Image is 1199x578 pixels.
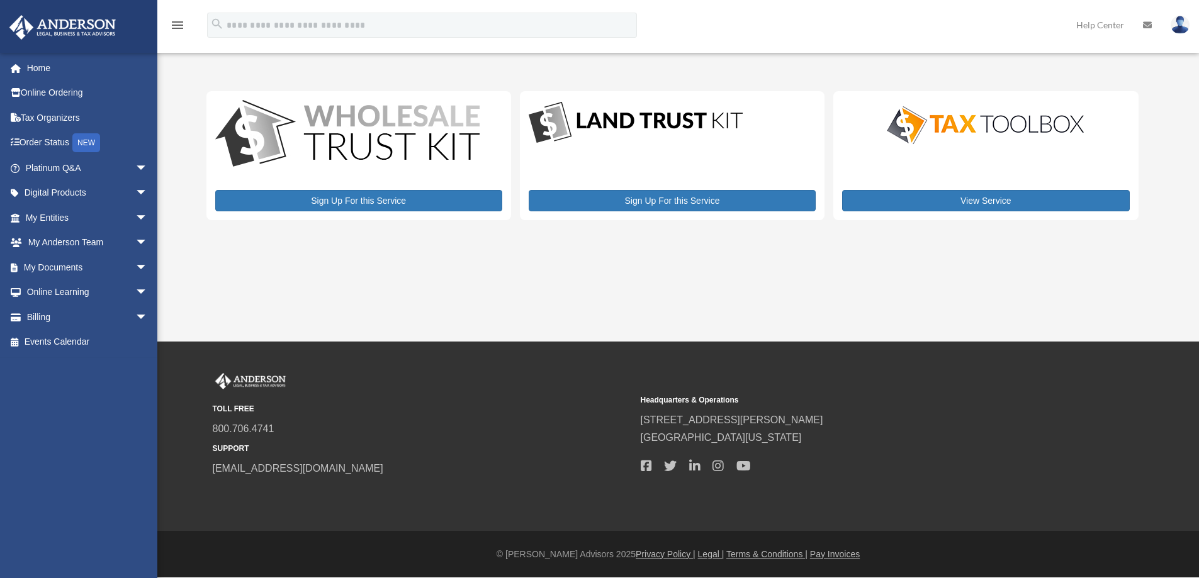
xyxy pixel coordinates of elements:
a: Order StatusNEW [9,130,167,156]
a: Online Ordering [9,81,167,106]
a: My Anderson Teamarrow_drop_down [9,230,167,255]
i: menu [170,18,185,33]
a: My Documentsarrow_drop_down [9,255,167,280]
a: [GEOGRAPHIC_DATA][US_STATE] [641,432,802,443]
span: arrow_drop_down [135,255,160,281]
a: Privacy Policy | [636,549,695,559]
a: My Entitiesarrow_drop_down [9,205,167,230]
small: TOLL FREE [213,403,632,416]
i: search [210,17,224,31]
div: © [PERSON_NAME] Advisors 2025 [157,547,1199,562]
img: Anderson Advisors Platinum Portal [6,15,120,40]
a: Platinum Q&Aarrow_drop_down [9,155,167,181]
a: Digital Productsarrow_drop_down [9,181,160,206]
img: Anderson Advisors Platinum Portal [213,373,288,389]
a: Legal | [698,549,724,559]
a: Sign Up For this Service [215,190,502,211]
a: Terms & Conditions | [726,549,808,559]
a: Sign Up For this Service [529,190,816,211]
span: arrow_drop_down [135,181,160,206]
a: menu [170,22,185,33]
span: arrow_drop_down [135,155,160,181]
a: Online Learningarrow_drop_down [9,280,167,305]
small: SUPPORT [213,442,632,455]
a: 800.706.4741 [213,423,274,434]
a: Tax Organizers [9,105,167,130]
a: [EMAIL_ADDRESS][DOMAIN_NAME] [213,463,383,474]
a: Pay Invoices [810,549,860,559]
img: WS-Trust-Kit-lgo-1.jpg [215,100,480,170]
span: arrow_drop_down [135,230,160,256]
img: User Pic [1171,16,1190,34]
small: Headquarters & Operations [641,394,1060,407]
span: arrow_drop_down [135,280,160,306]
img: LandTrust_lgo-1.jpg [529,100,743,146]
span: arrow_drop_down [135,205,160,231]
a: Home [9,55,167,81]
a: Billingarrow_drop_down [9,304,167,330]
span: arrow_drop_down [135,304,160,330]
a: [STREET_ADDRESS][PERSON_NAME] [641,414,823,425]
a: View Service [842,190,1129,211]
div: NEW [72,133,100,152]
a: Events Calendar [9,330,167,355]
